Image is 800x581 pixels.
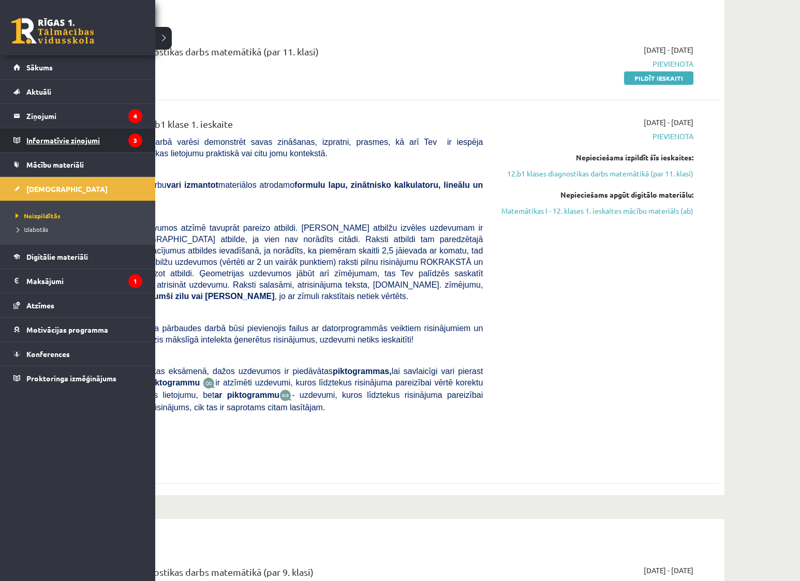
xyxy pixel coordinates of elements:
span: Neizpildītās [13,212,61,220]
a: Rīgas 1. Tālmācības vidusskola [11,18,94,44]
div: Nepieciešams apgūt digitālo materiālu: [498,189,693,200]
i: 3 [128,133,142,147]
a: Izlabotās [13,225,145,234]
span: Proktoringa izmēģinājums [26,374,116,383]
span: Atbilžu izvēles uzdevumos atzīmē tavuprāt pareizo atbildi. [PERSON_NAME] atbilžu izvēles uzdevuma... [78,224,483,301]
span: Pievienota [498,58,693,69]
a: Aktuāli [13,80,142,103]
a: Pildīt ieskaiti [624,71,693,85]
a: Atzīmes [13,293,142,317]
span: Aktuāli [26,87,51,96]
i: 1 [128,274,142,288]
span: [DEMOGRAPHIC_DATA] [26,184,108,193]
span: Pievienota [498,131,693,142]
span: [DATE] - [DATE] [644,117,693,128]
span: [DATE] - [DATE] [644,44,693,55]
a: Mācību materiāli [13,153,142,176]
a: Proktoringa izmēģinājums [13,366,142,390]
a: Informatīvie ziņojumi3 [13,128,142,152]
a: [DEMOGRAPHIC_DATA] [13,177,142,201]
span: Mācību materiāli [26,160,84,169]
a: Matemātikas I - 12. klases 1. ieskaites mācību materiāls (ab) [498,205,693,216]
a: 12.b1 klases diagnostikas darbs matemātikā (par 11. klasi) [498,168,693,179]
legend: Informatīvie ziņojumi [26,128,142,152]
span: [PERSON_NAME] darbā varēsi demonstrēt savas zināšanas, izpratni, prasmes, kā arī Tev ir iespēja d... [78,138,483,158]
span: Motivācijas programma [26,325,108,334]
span: , ja pārbaudes darbā būsi pievienojis failus ar datorprogrammās veiktiem risinājumiem un zīmējumi... [78,324,483,344]
img: JfuEzvunn4EvwAAAAASUVORK5CYII= [203,377,215,389]
b: piktogrammas, [333,367,392,376]
i: 4 [128,109,142,123]
span: Konferences [26,349,70,359]
span: Līdzīgi kā matemātikas eksāmenā, dažos uzdevumos ir piedāvātas lai savlaicīgi vari pierast pie to... [78,367,483,387]
b: tumši zilu vai [PERSON_NAME] [151,292,274,301]
a: Ziņojumi4 [13,104,142,128]
b: Ar piktogrammu [135,378,200,387]
span: Veicot pārbaudes darbu materiālos atrodamo [78,181,483,201]
img: wKvN42sLe3LLwAAAABJRU5ErkJggg== [279,390,292,401]
div: 12.b1 klases diagnostikas darbs matemātikā (par 11. klasi) [78,44,483,64]
span: Digitālie materiāli [26,252,88,261]
a: Konferences [13,342,142,366]
span: [DATE] - [DATE] [644,565,693,576]
span: Atzīmes [26,301,54,310]
legend: Ziņojumi [26,104,142,128]
legend: Maksājumi [26,269,142,293]
a: Sākums [13,55,142,79]
div: Nepieciešams izpildīt šīs ieskaites: [498,152,693,163]
a: Digitālie materiāli [13,245,142,269]
div: Matemātika JK 12.b1 klase 1. ieskaite [78,117,483,136]
b: vari izmantot [167,181,218,189]
a: Maksājumi1 [13,269,142,293]
span: ir atzīmēti uzdevumi, kuros līdztekus risinājuma pareizībai vērtē korektu matemātikas valodas lie... [78,378,483,399]
span: Izlabotās [13,225,48,233]
a: Neizpildītās [13,211,145,220]
span: Sākums [26,63,53,72]
a: Motivācijas programma [13,318,142,341]
b: ar piktogrammu [214,391,279,399]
